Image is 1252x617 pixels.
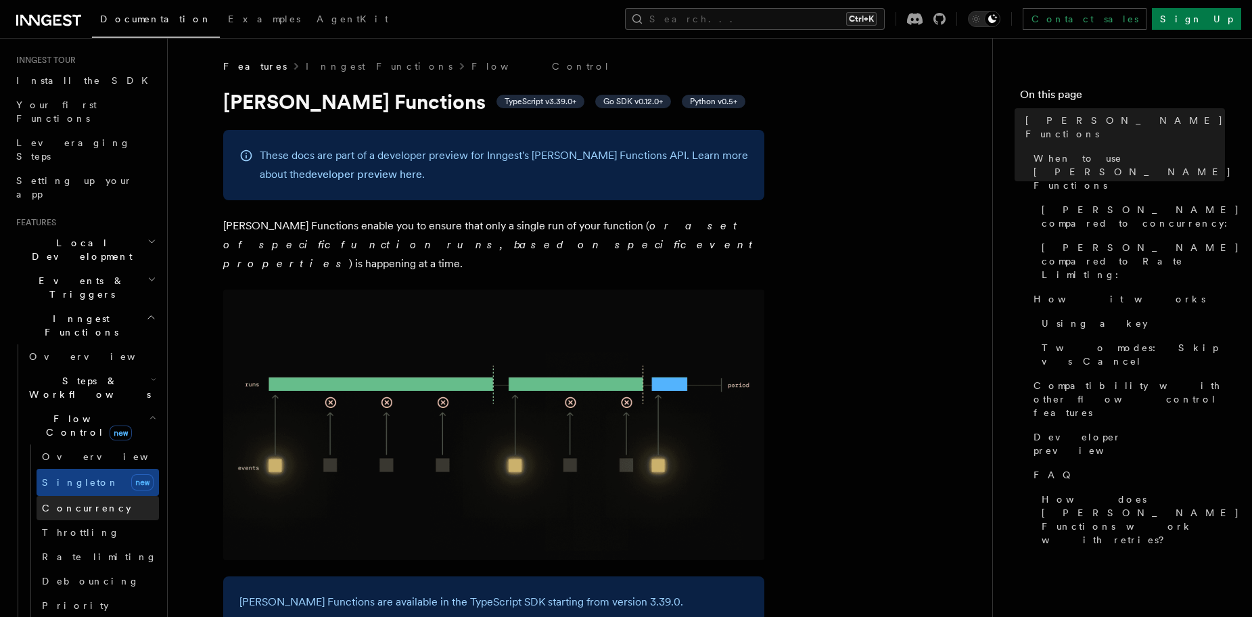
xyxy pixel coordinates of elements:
span: When to use [PERSON_NAME] Functions [1034,152,1232,192]
span: Local Development [11,236,147,263]
span: Overview [29,351,168,362]
a: [PERSON_NAME] Functions [1020,108,1225,146]
span: Features [11,217,56,228]
span: How it works [1034,292,1205,306]
span: How does [PERSON_NAME] Functions work with retries? [1042,493,1240,547]
span: new [131,474,154,490]
span: Developer preview [1034,430,1225,457]
a: Documentation [92,4,220,38]
a: How does [PERSON_NAME] Functions work with retries? [1036,487,1225,552]
span: Features [223,60,287,73]
span: [PERSON_NAME] Functions [1025,114,1225,141]
button: Steps & Workflows [24,369,159,407]
span: Python v0.5+ [690,96,737,107]
span: AgentKit [317,14,388,24]
a: Your first Functions [11,93,159,131]
a: Singletonnew [37,469,159,496]
span: Install the SDK [16,75,156,86]
span: Concurrency [42,503,131,513]
img: Singleton Functions only process one run at a time. [223,290,764,560]
a: Concurrency [37,496,159,520]
h4: On this page [1020,87,1225,108]
a: Debouncing [37,569,159,593]
a: Flow Control [471,60,610,73]
a: Using a key [1036,311,1225,336]
span: Go SDK v0.12.0+ [603,96,663,107]
a: Overview [37,444,159,469]
span: Singleton [42,477,119,488]
a: [PERSON_NAME] compared to Rate Limiting: [1036,235,1225,287]
p: [PERSON_NAME] Functions are available in the TypeScript SDK starting from version 3.39.0. [239,593,748,612]
span: Debouncing [42,576,139,587]
span: Throttling [42,527,120,538]
span: [PERSON_NAME] compared to concurrency: [1042,203,1240,230]
a: Inngest Functions [306,60,453,73]
a: Rate limiting [37,545,159,569]
span: Two modes: Skip vs Cancel [1042,341,1225,368]
span: Events & Triggers [11,274,147,301]
a: Sign Up [1152,8,1241,30]
span: Examples [228,14,300,24]
a: Contact sales [1023,8,1146,30]
span: Inngest Functions [11,312,146,339]
span: Rate limiting [42,551,157,562]
h1: [PERSON_NAME] Functions [223,89,764,114]
a: Compatibility with other flow control features [1028,373,1225,425]
span: Documentation [100,14,212,24]
a: Overview [24,344,159,369]
span: TypeScript v3.39.0+ [505,96,576,107]
span: Leveraging Steps [16,137,131,162]
button: Toggle dark mode [968,11,1000,27]
span: [PERSON_NAME] compared to Rate Limiting: [1042,241,1240,281]
a: How it works [1028,287,1225,311]
a: Setting up your app [11,168,159,206]
a: developer preview here [305,168,422,181]
a: FAQ [1028,463,1225,487]
a: Examples [220,4,308,37]
span: Using a key [1042,317,1148,330]
span: Setting up your app [16,175,133,200]
span: FAQ [1034,468,1077,482]
button: Events & Triggers [11,269,159,306]
p: [PERSON_NAME] Functions enable you to ensure that only a single run of your function ( ) is happe... [223,216,764,273]
button: Local Development [11,231,159,269]
span: Overview [42,451,181,462]
kbd: Ctrl+K [846,12,877,26]
span: Compatibility with other flow control features [1034,379,1225,419]
span: new [110,426,132,440]
span: Inngest tour [11,55,76,66]
p: These docs are part of a developer preview for Inngest's [PERSON_NAME] Functions API. Learn more ... [260,146,748,184]
a: Two modes: Skip vs Cancel [1036,336,1225,373]
a: [PERSON_NAME] compared to concurrency: [1036,198,1225,235]
a: AgentKit [308,4,396,37]
a: Install the SDK [11,68,159,93]
a: Throttling [37,520,159,545]
button: Search...Ctrl+K [625,8,885,30]
span: Your first Functions [16,99,97,124]
span: Flow Control [24,412,149,439]
a: Developer preview [1028,425,1225,463]
button: Inngest Functions [11,306,159,344]
span: Priority [42,600,109,611]
a: When to use [PERSON_NAME] Functions [1028,146,1225,198]
span: Steps & Workflows [24,374,151,401]
a: Leveraging Steps [11,131,159,168]
em: or a set of specific function runs, based on specific event properties [223,219,759,270]
button: Flow Controlnew [24,407,159,444]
